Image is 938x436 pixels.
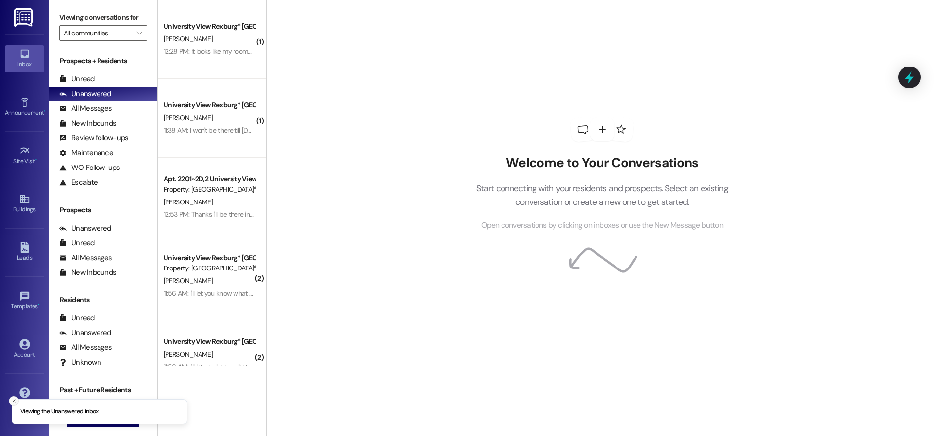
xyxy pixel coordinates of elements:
div: All Messages [59,253,112,263]
a: Site Visit • [5,142,44,169]
div: 12:28 PM: It looks like my roommates aren't responding! Is it possible for me to get that lockbox? [164,47,433,56]
div: Unread [59,313,95,323]
div: New Inbounds [59,268,116,278]
div: Review follow-ups [59,133,128,143]
span: • [44,108,45,115]
div: 11:38 AM: I won't be there till [DATE] to pick up my key. I will see if my roommates can open the... [164,126,463,134]
div: Maintenance [59,148,113,158]
div: All Messages [59,103,112,114]
p: Viewing the Unanswered inbox [20,407,99,416]
div: Unread [59,238,95,248]
div: Prospects + Residents [49,56,157,66]
span: [PERSON_NAME] [164,276,213,285]
input: All communities [64,25,132,41]
div: Property: [GEOGRAPHIC_DATA]* [164,184,255,195]
div: Unanswered [59,223,111,234]
div: Unread [59,74,95,84]
div: All Messages [59,342,112,353]
label: Viewing conversations for [59,10,147,25]
span: Open conversations by clicking on inboxes or use the New Message button [481,219,723,232]
a: Leads [5,239,44,266]
a: Account [5,336,44,363]
span: [PERSON_NAME] [164,198,213,206]
div: Escalate [59,177,98,188]
div: University View Rexburg* [GEOGRAPHIC_DATA] [164,336,255,347]
h2: Welcome to Your Conversations [461,155,743,171]
span: • [35,156,37,163]
a: Inbox [5,45,44,72]
div: Prospects [49,205,157,215]
div: University View Rexburg* [GEOGRAPHIC_DATA] [164,100,255,110]
i:  [136,29,142,37]
span: [PERSON_NAME] [164,113,213,122]
div: University View Rexburg* [GEOGRAPHIC_DATA] [164,21,255,32]
div: 12:53 PM: Thanks I'll be there in a bit [164,210,264,219]
div: University View Rexburg* [GEOGRAPHIC_DATA] [164,253,255,263]
div: Apt. 2201~2D, 2 University View Rexburg [164,174,255,184]
span: • [38,302,39,308]
div: 11:56 AM: I'll let you know what happens!! [164,289,278,298]
div: Unknown [59,357,101,368]
img: ResiDesk Logo [14,8,34,27]
div: New Inbounds [59,118,116,129]
div: WO Follow-ups [59,163,120,173]
a: Templates • [5,288,44,314]
div: Past + Future Residents [49,385,157,395]
a: Support [5,384,44,411]
div: Property: [GEOGRAPHIC_DATA]* [164,263,255,273]
div: 11:56 AM: I'll let you know what happens!! [164,362,278,371]
div: Residents [49,295,157,305]
a: Buildings [5,191,44,217]
div: Unanswered [59,89,111,99]
p: Start connecting with your residents and prospects. Select an existing conversation or create a n... [461,181,743,209]
div: Unanswered [59,328,111,338]
span: [PERSON_NAME] [164,34,213,43]
button: Close toast [9,396,19,406]
span: [PERSON_NAME] [164,350,213,359]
